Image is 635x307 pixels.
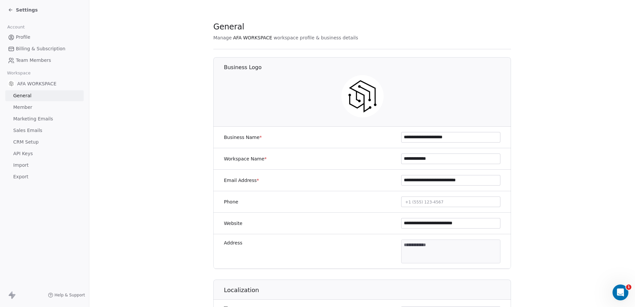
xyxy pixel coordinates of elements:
a: API Keys [5,148,84,159]
label: Website [224,220,242,227]
span: 1 [626,285,631,290]
span: +1 (555) 123-4567 [405,200,444,204]
a: General [5,90,84,101]
a: Billing & Subscription [5,43,84,54]
img: black.png [341,75,384,117]
a: Profile [5,32,84,43]
label: Business Name [224,134,262,141]
a: Marketing Emails [5,113,84,124]
span: General [13,92,31,99]
iframe: Intercom live chat [613,285,628,300]
span: AFA WORKSPACE [233,34,273,41]
h1: Localization [224,286,511,294]
span: Profile [16,34,30,41]
button: +1 (555) 123-4567 [401,197,500,207]
a: Export [5,171,84,182]
span: Member [13,104,32,111]
label: Email Address [224,177,259,184]
a: CRM Setup [5,137,84,148]
span: Team Members [16,57,51,64]
h1: Business Logo [224,64,511,71]
span: Workspace [4,68,33,78]
img: black.png [8,80,15,87]
span: Import [13,162,28,169]
span: CRM Setup [13,139,39,146]
span: Billing & Subscription [16,45,65,52]
a: Import [5,160,84,171]
span: General [213,22,244,32]
label: Workspace Name [224,155,267,162]
a: Member [5,102,84,113]
a: Team Members [5,55,84,66]
label: Phone [224,198,238,205]
span: AFA WORKSPACE [17,80,57,87]
span: Export [13,173,28,180]
span: Marketing Emails [13,115,53,122]
span: Settings [16,7,38,13]
span: Help & Support [55,292,85,298]
span: Sales Emails [13,127,42,134]
span: Account [4,22,27,32]
span: Manage [213,34,232,41]
span: workspace profile & business details [274,34,358,41]
a: Help & Support [48,292,85,298]
a: Settings [8,7,38,13]
a: Sales Emails [5,125,84,136]
label: Address [224,240,242,246]
span: API Keys [13,150,33,157]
